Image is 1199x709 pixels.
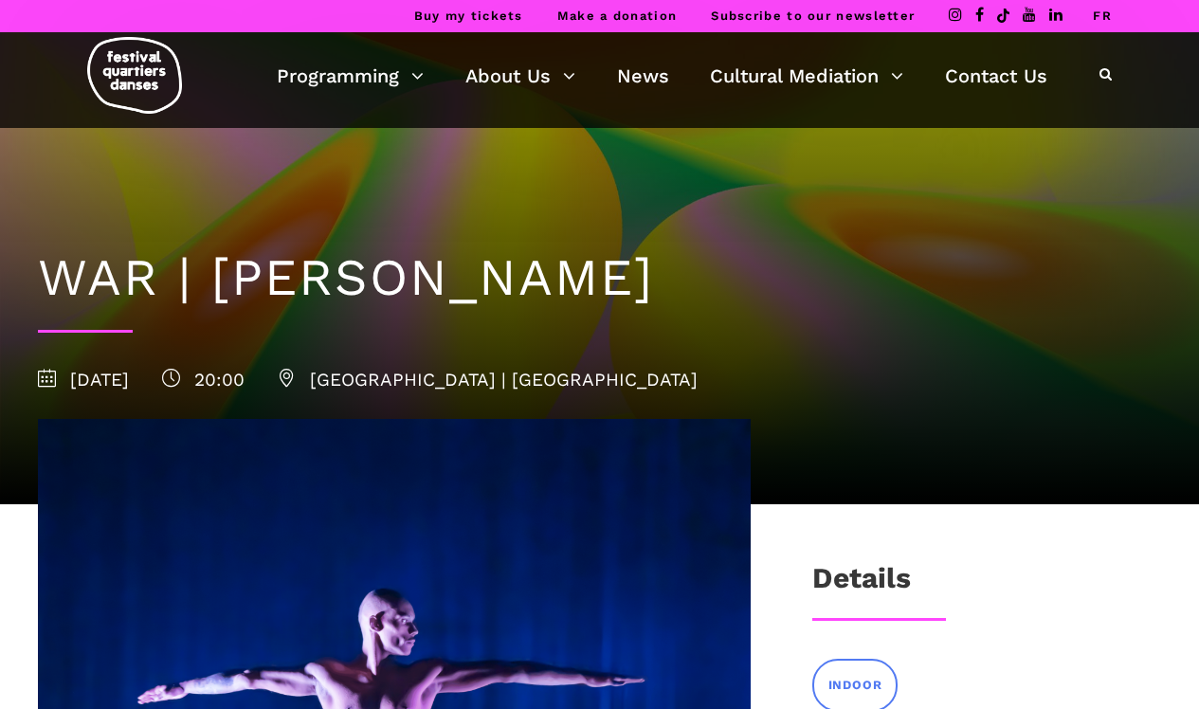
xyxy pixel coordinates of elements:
a: About Us [465,60,575,92]
span: [GEOGRAPHIC_DATA] | [GEOGRAPHIC_DATA] [278,369,698,391]
a: News [617,60,669,92]
span: 20:00 [162,369,245,391]
img: logo-fqd-med [87,37,182,114]
h1: WAR | [PERSON_NAME] [38,247,1161,309]
span: [DATE] [38,369,129,391]
a: Subscribe to our newsletter [711,9,915,23]
a: Buy my tickets [414,9,523,23]
a: Programming [277,60,424,92]
span: Indoor [828,676,882,696]
h3: Details [812,561,911,609]
a: Contact Us [945,60,1047,92]
a: FR [1093,9,1112,23]
a: Cultural Mediation [710,60,903,92]
a: Make a donation [557,9,678,23]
